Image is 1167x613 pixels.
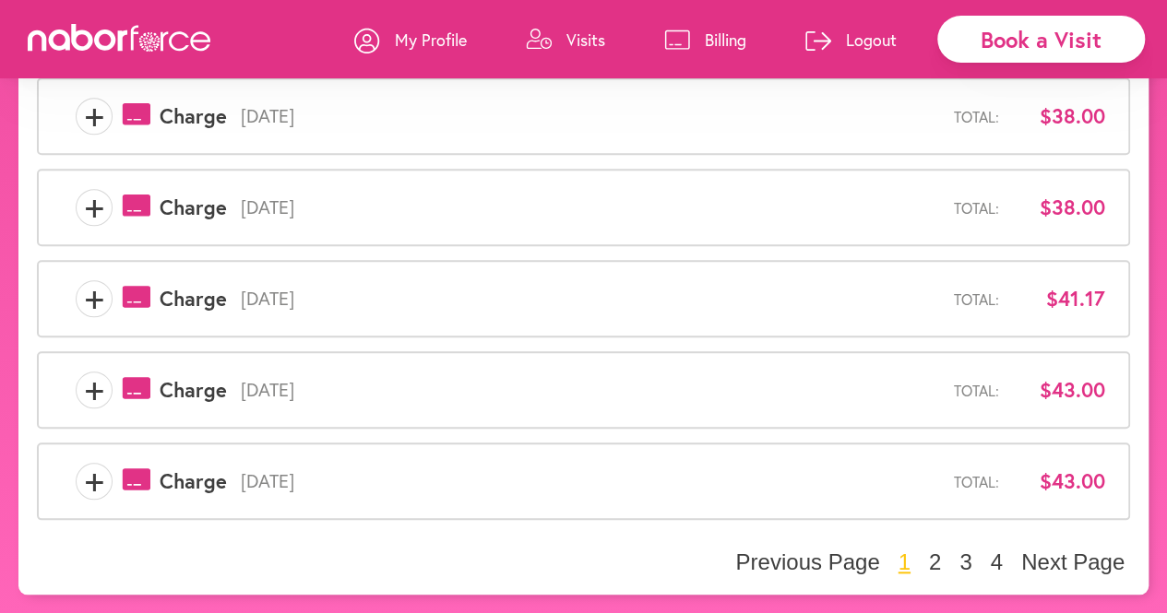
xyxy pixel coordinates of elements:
span: Charge [160,469,227,493]
span: [DATE] [227,470,954,492]
div: Book a Visit [937,16,1145,63]
span: [DATE] [227,105,954,127]
span: Total: [954,108,999,125]
span: + [77,98,112,135]
span: + [77,280,112,317]
button: 3 [954,548,977,576]
p: Billing [705,29,746,51]
button: 2 [923,548,947,576]
span: Total: [954,290,999,308]
a: Billing [664,12,746,67]
span: $38.00 [1013,195,1105,219]
button: 4 [985,548,1008,576]
span: [DATE] [227,196,954,218]
button: Next Page [1016,548,1130,576]
a: My Profile [354,12,467,67]
span: Charge [160,378,227,402]
span: [DATE] [227,288,954,310]
a: Logout [805,12,897,67]
button: 1 [892,548,915,576]
span: $41.17 [1013,287,1105,311]
span: Charge [160,195,227,219]
span: Charge [160,104,227,128]
span: + [77,463,112,500]
span: + [77,371,112,408]
span: $43.00 [1013,469,1105,493]
span: Total: [954,473,999,490]
span: [DATE] [227,379,954,401]
span: Charge [160,287,227,311]
p: My Profile [395,29,467,51]
span: Total: [954,199,999,217]
span: $43.00 [1013,378,1105,402]
a: Visits [526,12,605,67]
p: Logout [846,29,897,51]
span: Total: [954,382,999,399]
p: Visits [566,29,605,51]
span: + [77,189,112,226]
button: Previous Page [730,548,885,576]
span: $38.00 [1013,104,1105,128]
